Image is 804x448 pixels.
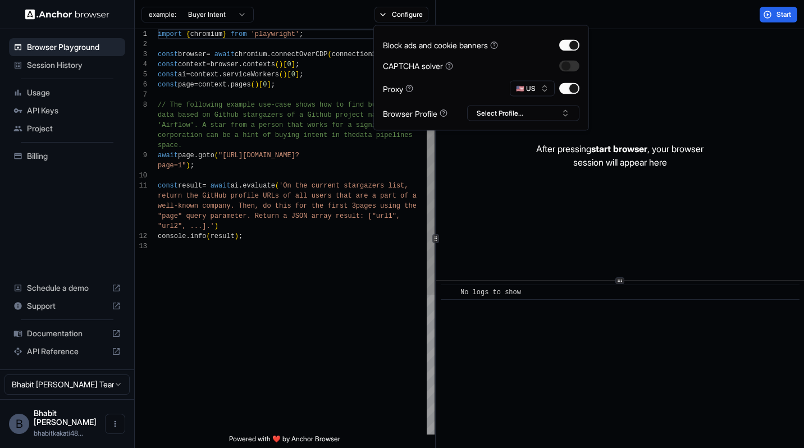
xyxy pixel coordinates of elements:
[158,202,356,210] span: well-known company. Then, do this for the first 3
[299,71,303,79] span: ;
[135,39,147,49] div: 2
[135,231,147,241] div: 12
[178,182,202,190] span: result
[186,71,190,79] span: =
[135,70,147,80] div: 5
[279,182,408,190] span: 'On the current stargazers list,
[190,30,223,38] span: chromium
[211,61,239,68] span: browser
[235,232,239,240] span: )
[9,56,125,74] div: Session History
[158,71,178,79] span: const
[328,51,332,58] span: (
[360,101,417,109] span: d buyer-intent
[776,10,792,19] span: Start
[275,182,279,190] span: (
[186,162,190,170] span: )
[34,429,83,437] span: bhabitkakati48@gmail.com
[198,81,226,89] span: context
[135,49,147,60] div: 3
[263,81,267,89] span: 0
[135,171,147,181] div: 10
[356,131,413,139] span: data pipelines
[243,182,275,190] span: evaluate
[591,143,647,154] span: start browser
[206,51,210,58] span: =
[295,71,299,79] span: ]
[211,182,231,190] span: await
[186,30,190,38] span: {
[25,9,109,20] img: Anchor Logo
[446,287,452,298] span: ​
[239,182,243,190] span: .
[27,300,107,312] span: Support
[135,29,147,39] div: 1
[158,192,360,200] span: return the GitHub profile URLs of all users that a
[287,71,291,79] span: [
[178,81,194,89] span: page
[178,152,194,159] span: page
[283,61,287,68] span: [
[158,101,360,109] span: // The following example use-case shows how to fin
[9,120,125,138] div: Project
[27,346,107,357] span: API Reference
[287,61,291,68] span: 0
[222,30,226,38] span: }
[158,51,178,58] span: const
[178,51,206,58] span: browser
[158,182,178,190] span: const
[194,152,198,159] span: .
[218,152,299,159] span: "[URL][DOMAIN_NAME]?
[383,39,498,51] div: Block ads and cookie banners
[239,61,243,68] span: .
[158,121,360,129] span: 'Airflow'. A star from a person that works for a s
[9,102,125,120] div: API Keys
[374,7,429,22] button: Configure
[231,30,247,38] span: from
[178,61,206,68] span: context
[27,105,121,116] span: API Keys
[135,80,147,90] div: 6
[239,232,243,240] span: ;
[251,30,299,38] span: 'playwright'
[206,232,210,240] span: (
[267,81,271,89] span: ]
[27,328,107,339] span: Documentation
[255,81,259,89] span: )
[186,232,190,240] span: .
[279,61,283,68] span: )
[135,150,147,161] div: 9
[231,81,251,89] span: pages
[158,212,360,220] span: "page" query parameter. Return a JSON array result
[360,111,388,119] span: t named
[34,408,97,427] span: Bhabit Kakati
[467,106,579,121] button: Select Profile...
[275,61,279,68] span: (
[291,61,295,68] span: ]
[243,61,275,68] span: contexts
[510,81,555,97] button: 🇺🇸 US
[190,232,207,240] span: info
[235,51,267,58] span: chromium
[291,71,295,79] span: 0
[9,324,125,342] div: Documentation
[271,51,328,58] span: connectOverCDP
[360,192,417,200] span: re a part of a
[190,162,194,170] span: ;
[178,71,186,79] span: ai
[229,435,340,448] span: Powered with ❤️ by Anchor Browser
[158,222,214,230] span: "url2", ...].'
[27,60,121,71] span: Session History
[226,81,230,89] span: .
[9,279,125,297] div: Schedule a demo
[135,100,147,110] div: 8
[158,131,356,139] span: corporation can be a hint of buying intent in the
[9,342,125,360] div: API Reference
[9,147,125,165] div: Billing
[279,71,283,79] span: (
[295,61,299,68] span: ;
[158,81,178,89] span: const
[206,61,210,68] span: =
[158,152,178,159] span: await
[222,71,279,79] span: serviceWorkers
